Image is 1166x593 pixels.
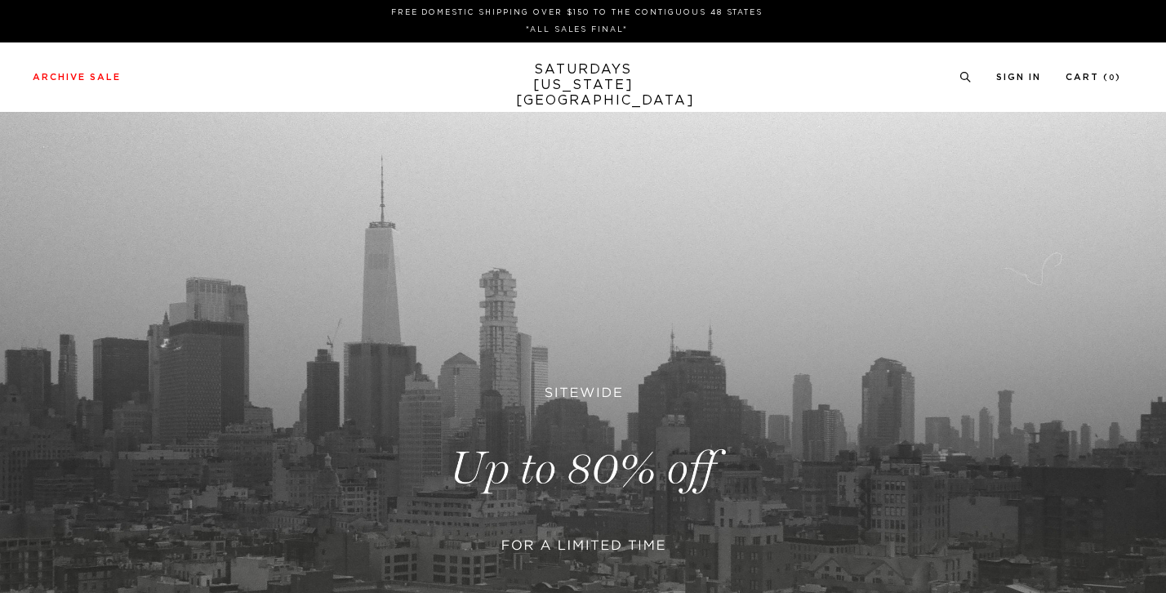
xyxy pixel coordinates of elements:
a: Cart (0) [1066,73,1121,82]
a: SATURDAYS[US_STATE][GEOGRAPHIC_DATA] [516,62,651,109]
p: FREE DOMESTIC SHIPPING OVER $150 TO THE CONTIGUOUS 48 STATES [39,7,1115,19]
a: Archive Sale [33,73,121,82]
a: Sign In [996,73,1041,82]
small: 0 [1109,74,1115,82]
p: *ALL SALES FINAL* [39,24,1115,36]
